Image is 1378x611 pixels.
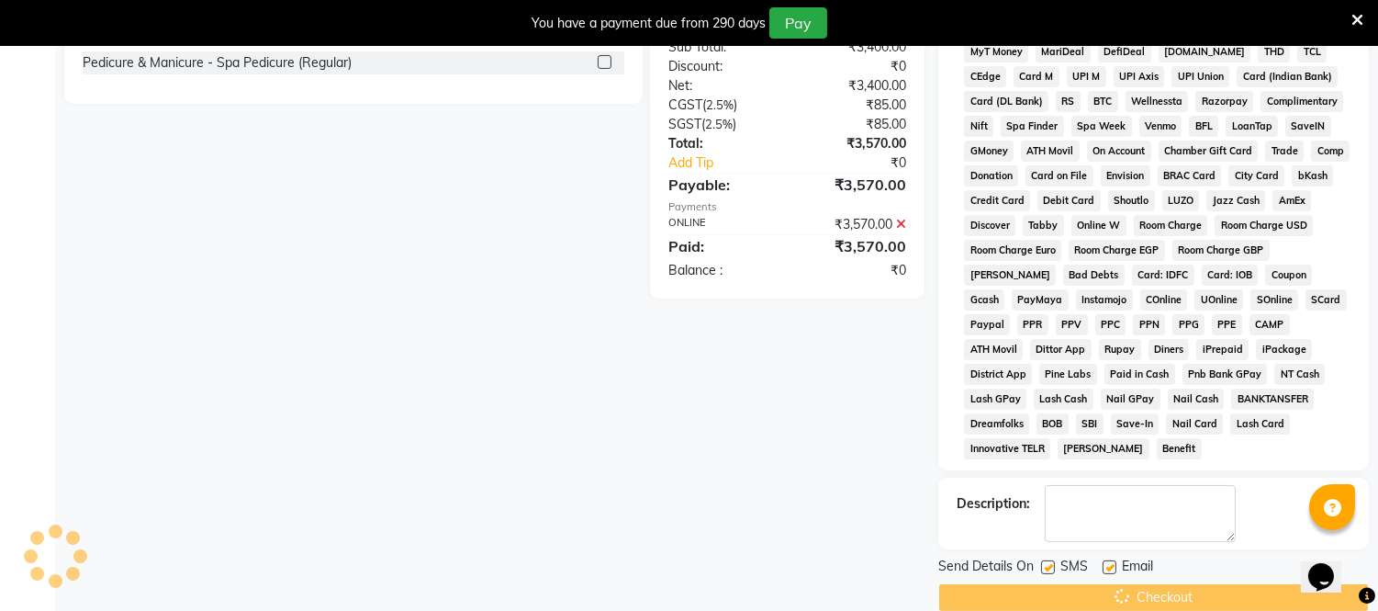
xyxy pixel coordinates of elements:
[1076,289,1133,311] span: Instamojo
[1056,91,1081,112] span: RS
[964,66,1006,87] span: CEdge
[1108,190,1155,211] span: Shoutlo
[1036,41,1091,62] span: MariDeal
[788,261,921,280] div: ₹0
[1071,215,1126,236] span: Online W
[1195,91,1253,112] span: Razorpay
[1111,413,1160,435] span: Save-In
[788,38,921,57] div: ₹3,400.00
[1301,537,1360,593] iframe: chat widget
[1285,116,1331,137] span: SaveIN
[1194,289,1243,311] span: UOnline
[1172,240,1270,261] span: Room Charge GBP
[1114,66,1165,87] span: UPI Axis
[788,174,921,196] div: ₹3,570.00
[769,7,827,39] button: Pay
[668,199,906,215] div: Payments
[655,134,788,153] div: Total:
[655,153,810,173] a: Add Tip
[1228,165,1284,187] span: City Card
[1133,314,1165,335] span: PPN
[1101,165,1150,187] span: Envision
[1158,165,1222,187] span: BRAC Card
[1206,190,1265,211] span: Jazz Cash
[964,438,1050,459] span: Innovative TELR
[810,153,921,173] div: ₹0
[1272,190,1311,211] span: AmEx
[1230,413,1290,435] span: Lash Card
[1069,240,1165,261] span: Room Charge EGP
[957,494,1030,514] div: Description:
[1226,116,1278,137] span: LoanTap
[788,96,921,115] div: ₹85.00
[532,14,766,33] div: You have a payment due from 290 days
[1139,116,1182,137] span: Venmo
[964,116,993,137] span: Nift
[1231,389,1314,410] span: BANKTANSFER
[788,76,921,96] div: ₹3,400.00
[1297,41,1327,62] span: TCL
[1166,413,1223,435] span: Nail Card
[1134,215,1208,236] span: Room Charge
[964,389,1026,410] span: Lash GPay
[1014,66,1059,87] span: Card M
[938,557,1034,580] span: Send Details On
[1159,41,1251,62] span: [DOMAIN_NAME]
[1034,389,1093,410] span: Lash Cash
[668,116,701,132] span: SGST
[964,413,1029,435] span: Dreamfolks
[1017,314,1048,335] span: PPR
[1063,265,1125,286] span: Bad Debts
[1132,265,1194,286] span: Card: IDFC
[1182,364,1268,385] span: Pnb Bank GPay
[1260,91,1343,112] span: Complimentary
[1101,389,1160,410] span: Nail GPay
[1140,289,1188,311] span: COnline
[655,215,788,234] div: ONLINE
[706,97,734,112] span: 2.5%
[1171,66,1229,87] span: UPI Union
[964,41,1028,62] span: MyT Money
[964,240,1061,261] span: Room Charge Euro
[1265,265,1312,286] span: Coupon
[964,91,1048,112] span: Card (DL Bank)
[668,96,702,113] span: CGST
[788,115,921,134] div: ₹85.00
[1292,165,1333,187] span: bKash
[1071,116,1132,137] span: Spa Week
[1067,66,1106,87] span: UPI M
[1196,339,1249,360] span: iPrepaid
[964,165,1018,187] span: Donation
[964,265,1056,286] span: [PERSON_NAME]
[1159,141,1259,162] span: Chamber Gift Card
[1021,141,1080,162] span: ATH Movil
[964,314,1010,335] span: Paypal
[964,289,1004,311] span: Gcash
[1104,364,1175,385] span: Paid in Cash
[964,339,1023,360] span: ATH Movil
[1122,557,1153,580] span: Email
[788,235,921,257] div: ₹3,570.00
[1099,339,1141,360] span: Rupay
[705,117,733,131] span: 2.5%
[1076,413,1104,435] span: SBI
[1168,389,1225,410] span: Nail Cash
[964,364,1032,385] span: District App
[1202,265,1259,286] span: Card: IOB
[1126,91,1189,112] span: Wellnessta
[1025,165,1093,187] span: Card on File
[1212,314,1242,335] span: PPE
[1311,141,1350,162] span: Comp
[1087,141,1151,162] span: On Account
[1088,91,1118,112] span: BTC
[1001,116,1064,137] span: Spa Finder
[1249,314,1290,335] span: CAMP
[1095,314,1126,335] span: PPC
[1256,339,1312,360] span: iPackage
[655,115,788,134] div: ( )
[1056,314,1088,335] span: PPV
[1037,190,1101,211] span: Debit Card
[655,57,788,76] div: Discount:
[1162,190,1200,211] span: LUZO
[788,134,921,153] div: ₹3,570.00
